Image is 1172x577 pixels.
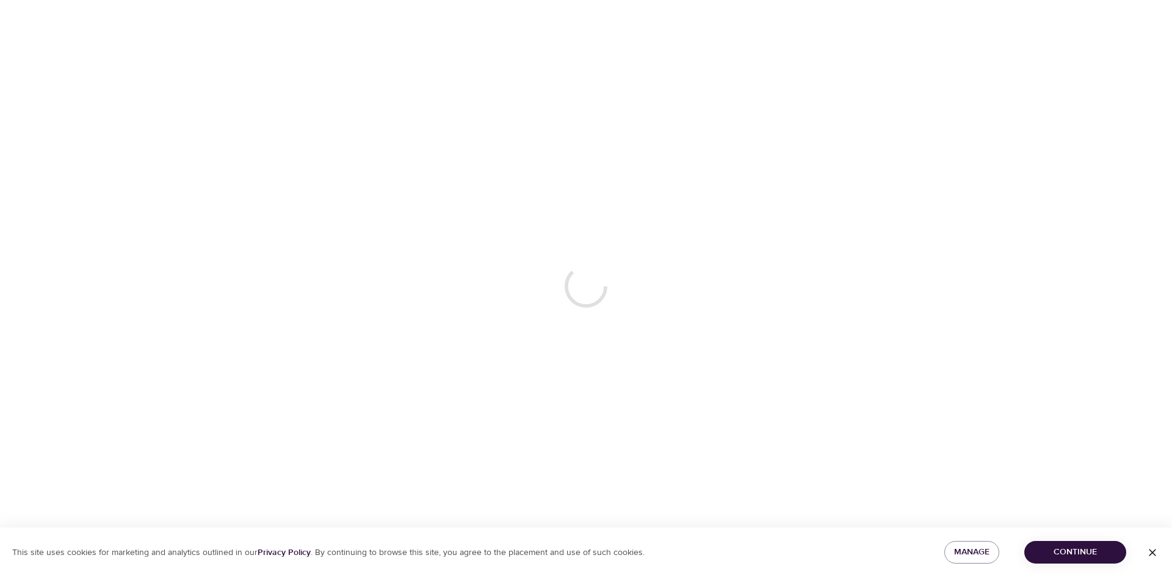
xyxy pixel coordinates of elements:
[258,547,311,558] a: Privacy Policy
[944,541,999,564] button: Manage
[954,545,989,560] span: Manage
[1024,541,1126,564] button: Continue
[1034,545,1116,560] span: Continue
